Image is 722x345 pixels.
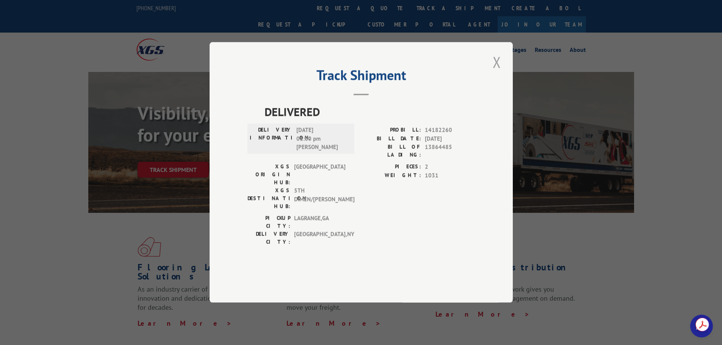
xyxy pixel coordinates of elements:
h2: Track Shipment [247,70,475,84]
span: DELIVERED [265,103,475,120]
span: 2 [425,163,475,172]
label: XGS DESTINATION HUB: [247,187,290,211]
a: Open chat [690,315,713,337]
span: LAGRANGE , GA [294,214,345,230]
label: WEIGHT: [361,171,421,180]
span: 13864485 [425,143,475,159]
label: PIECES: [361,163,421,172]
span: [DATE] [425,134,475,143]
label: PICKUP CITY: [247,214,290,230]
label: XGS ORIGIN HUB: [247,163,290,187]
label: BILL DATE: [361,134,421,143]
label: DELIVERY CITY: [247,230,290,246]
span: 5TH DIMEN/[PERSON_NAME] [294,187,345,211]
span: 14182260 [425,126,475,135]
label: BILL OF LADING: [361,143,421,159]
label: DELIVERY INFORMATION: [250,126,293,152]
button: Close modal [490,52,503,72]
span: [DATE] 01:00 pm [PERSON_NAME] [296,126,348,152]
label: PROBILL: [361,126,421,135]
span: 1031 [425,171,475,180]
span: [GEOGRAPHIC_DATA] [294,163,345,187]
span: [GEOGRAPHIC_DATA] , NY [294,230,345,246]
